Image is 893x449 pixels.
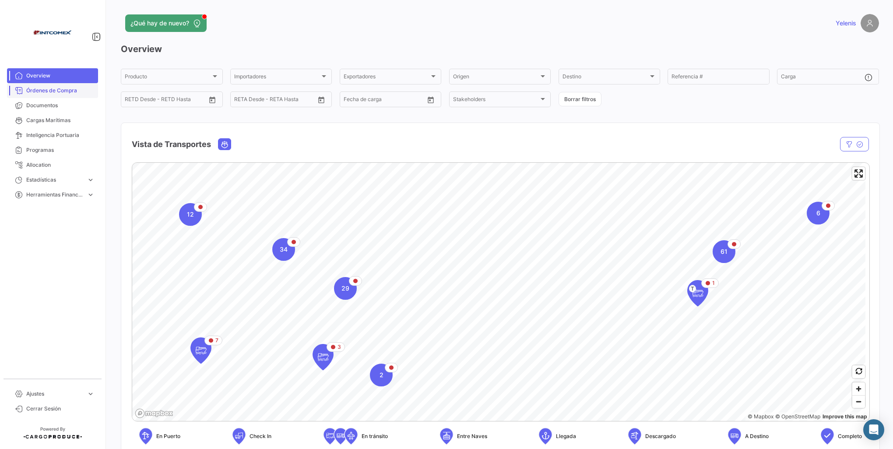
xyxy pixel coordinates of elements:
[453,98,539,104] span: Stakeholders
[26,176,83,184] span: Estadísticas
[206,93,219,106] button: Open calendar
[713,240,735,263] div: Map marker
[457,432,487,440] span: Entre Naves
[7,158,98,172] a: Allocation
[256,98,295,104] input: Hasta
[775,413,820,420] a: OpenStreetMap
[87,176,95,184] span: expand_more
[125,14,207,32] button: ¿Qué hay de nuevo?
[179,203,202,226] div: Map marker
[125,98,141,104] input: Desde
[338,343,341,351] span: 3
[836,19,856,28] span: Yelenis
[26,116,95,124] span: Cargas Marítimas
[234,75,320,81] span: Importadores
[280,245,288,254] span: 34
[852,396,865,408] span: Zoom out
[366,98,404,104] input: Hasta
[7,113,98,128] a: Cargas Marítimas
[315,93,328,106] button: Open calendar
[215,337,218,344] span: 7
[823,413,867,420] a: Map feedback
[26,390,83,398] span: Ajustes
[26,87,95,95] span: Órdenes de Compra
[234,98,250,104] input: Desde
[721,247,728,256] span: 61
[135,408,173,418] a: Mapbox logo
[26,191,83,199] span: Herramientas Financieras
[748,413,773,420] a: Mapbox
[7,83,98,98] a: Órdenes de Compra
[334,277,357,300] div: Map marker
[559,92,601,106] button: Borrar filtros
[156,432,180,440] span: En Puerto
[838,432,862,440] span: Completo
[26,72,95,80] span: Overview
[861,14,879,32] img: placeholder-user.png
[26,146,95,154] span: Programas
[26,131,95,139] span: Inteligencia Portuaria
[852,395,865,408] button: Zoom out
[852,382,865,395] button: Zoom in
[130,19,189,28] span: ¿Qué hay de nuevo?
[344,98,359,104] input: Desde
[132,163,865,422] canvas: Map
[362,432,388,440] span: En tránsito
[26,405,95,413] span: Cerrar Sesión
[689,285,696,292] span: T
[556,432,576,440] span: Llegada
[645,432,676,440] span: Descargado
[187,210,194,219] span: 12
[121,43,879,55] h3: Overview
[26,102,95,109] span: Documentos
[313,344,334,370] div: Map marker
[807,202,830,224] div: Map marker
[344,75,430,81] span: Exportadores
[745,432,769,440] span: A Destino
[816,209,820,217] span: 6
[26,161,95,169] span: Allocation
[852,167,865,180] button: Enter fullscreen
[863,419,884,440] div: Abrir Intercom Messenger
[147,98,185,104] input: Hasta
[453,75,539,81] span: Origen
[87,191,95,199] span: expand_more
[190,337,211,364] div: Map marker
[7,68,98,83] a: Overview
[563,75,649,81] span: Destino
[424,93,437,106] button: Open calendar
[31,11,74,54] img: intcomex.png
[341,284,349,293] span: 29
[7,143,98,158] a: Programas
[380,371,383,379] span: 2
[370,364,393,386] div: Map marker
[687,280,708,306] div: Map marker
[272,238,295,261] div: Map marker
[132,138,211,151] h4: Vista de Transportes
[125,75,211,81] span: Producto
[87,390,95,398] span: expand_more
[218,139,231,150] button: Ocean
[712,279,715,287] span: 1
[7,98,98,113] a: Documentos
[7,128,98,143] a: Inteligencia Portuaria
[250,432,271,440] span: Check In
